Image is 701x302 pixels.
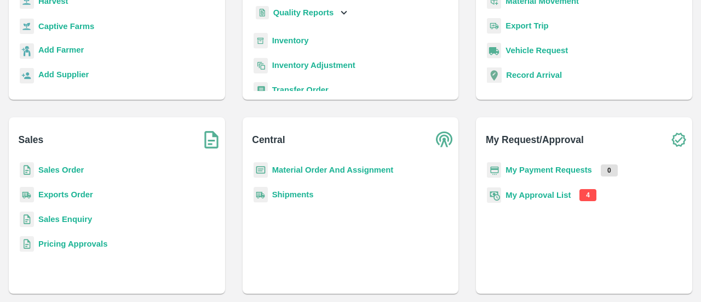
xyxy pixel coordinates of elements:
[38,22,94,31] a: Captive Farms
[20,187,34,203] img: shipments
[198,126,225,153] img: soSales
[38,70,89,79] b: Add Supplier
[38,69,89,83] a: Add Supplier
[273,8,334,17] b: Quality Reports
[38,240,107,248] a: Pricing Approvals
[665,126,692,153] img: check
[254,82,268,98] img: whTransfer
[20,236,34,252] img: sales
[487,18,501,34] img: delivery
[254,2,350,24] div: Quality Reports
[506,71,562,79] a: Record Arrival
[272,61,355,70] a: Inventory Adjustment
[505,166,592,174] a: My Payment Requests
[272,86,329,94] a: Transfer Order
[20,68,34,84] img: supplier
[254,58,268,73] img: inventory
[272,166,394,174] a: Material Order And Assignment
[487,162,501,178] img: payment
[579,189,596,201] p: 4
[486,132,584,147] b: My Request/Approval
[38,45,84,54] b: Add Farmer
[505,46,568,55] a: Vehicle Request
[487,187,501,203] img: approval
[19,132,44,147] b: Sales
[254,187,268,203] img: shipments
[38,215,92,224] a: Sales Enquiry
[20,43,34,59] img: farmer
[505,191,571,200] a: My Approval List
[20,18,34,35] img: harvest
[20,212,34,227] img: sales
[431,126,458,153] img: central
[254,162,268,178] img: centralMaterial
[38,166,84,174] a: Sales Order
[38,44,84,59] a: Add Farmer
[252,132,285,147] b: Central
[38,190,93,199] a: Exports Order
[487,67,502,83] img: recordArrival
[272,190,314,199] a: Shipments
[487,43,501,59] img: vehicle
[20,162,34,178] img: sales
[256,6,269,20] img: qualityReport
[601,164,618,176] p: 0
[505,21,548,30] a: Export Trip
[254,33,268,49] img: whInventory
[272,36,309,45] a: Inventory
